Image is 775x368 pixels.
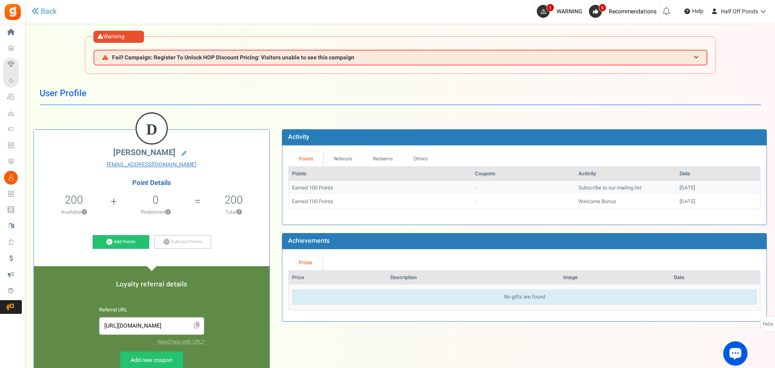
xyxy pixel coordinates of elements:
[387,271,560,285] th: Description
[289,271,387,285] th: Prize
[224,194,243,206] h5: 200
[152,194,159,206] h5: 0
[680,198,757,206] div: [DATE]
[38,208,110,216] p: Available
[289,195,472,209] td: Earned 100 Points
[158,338,204,345] a: Need help with URL?
[560,271,671,285] th: Image
[40,82,761,105] h1: User Profile
[681,5,707,18] a: Help
[65,192,83,208] span: 200
[472,167,575,181] th: Coupons
[289,181,472,195] td: Earned 100 Points
[762,317,773,332] span: FAQs
[690,7,703,15] span: Help
[403,151,438,166] a: Others
[575,195,676,209] td: Welcome Bonus
[599,4,606,12] span: 9
[34,179,269,187] h4: Point Details
[575,167,676,181] th: Activity
[112,55,354,61] span: Fail! Campaign: Register To Unlock HOP Discount Pricing: Visitors unable to see this campaign
[288,151,323,166] a: Points
[363,151,403,166] a: Redeems
[546,4,554,12] span: 1
[237,210,242,215] button: ?
[575,181,676,195] td: Subscribe to our mailing list
[557,7,582,16] span: WARNING
[288,132,309,142] b: Activity
[93,235,149,249] a: Add Points
[472,181,575,195] td: -
[292,290,757,305] div: No gifts are found
[680,184,757,192] div: [DATE]
[190,319,203,333] span: Click to Copy
[40,161,263,169] a: [EMAIL_ADDRESS][DOMAIN_NAME]
[323,151,363,166] a: Referrals
[155,235,211,249] a: Subtract Points
[4,3,22,21] img: Gratisfaction
[113,147,176,158] span: [PERSON_NAME]
[201,208,265,216] p: Total
[589,5,660,18] a: 9 Recommendations
[118,208,193,216] p: Redeemed
[288,236,330,246] b: Achievements
[137,114,167,145] figcaption: D
[676,167,760,181] th: Date
[165,210,171,215] button: ?
[82,210,87,215] button: ?
[99,307,204,313] h6: Referral URL
[289,167,472,181] th: Points
[42,281,261,288] h5: Loyalty referral details
[537,5,586,18] a: 1 WARNING
[93,31,144,43] div: Warning
[609,7,656,16] span: Recommendations
[671,271,760,285] th: Date
[472,195,575,209] td: -
[288,255,322,270] a: Prizes
[721,7,758,16] span: Half Off Ponds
